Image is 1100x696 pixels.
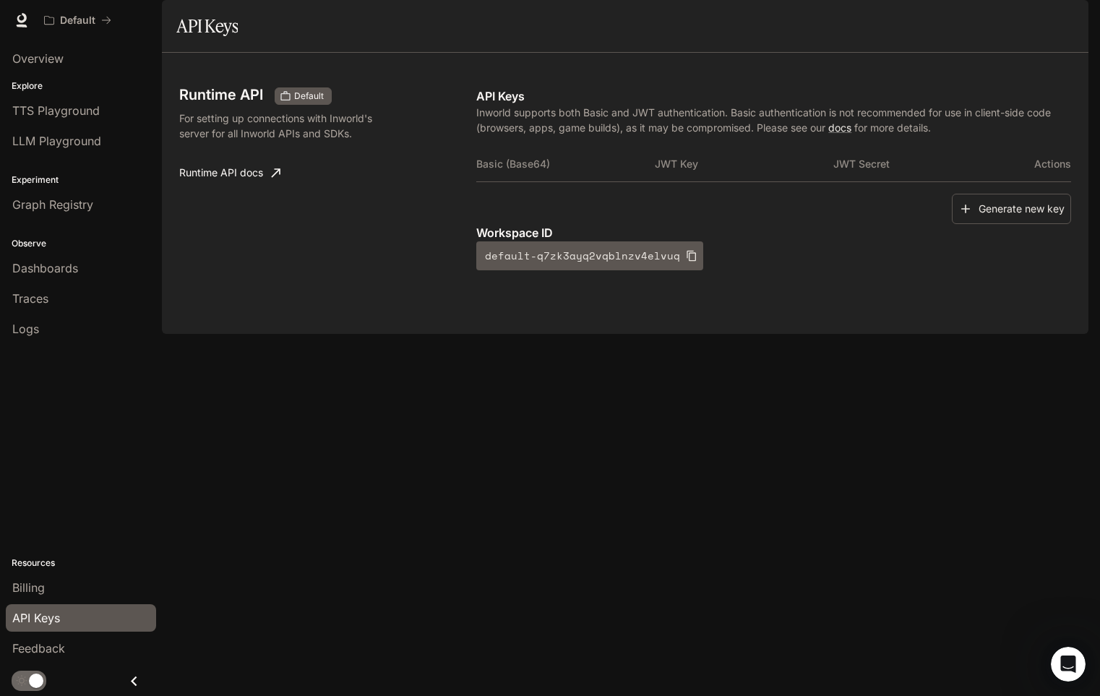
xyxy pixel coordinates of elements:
th: Basic (Base64) [476,147,655,181]
th: JWT Key [655,147,833,181]
p: API Keys [476,87,1071,105]
a: Runtime API docs [173,158,286,187]
span: Default [288,90,330,103]
p: Default [60,14,95,27]
iframe: Intercom live chat [1051,647,1086,682]
th: Actions [1012,147,1071,181]
button: Generate new key [952,194,1071,225]
h3: Runtime API [179,87,263,102]
p: Inworld supports both Basic and JWT authentication. Basic authentication is not recommended for u... [476,105,1071,135]
a: docs [828,121,851,134]
h1: API Keys [176,12,238,40]
button: default-q7zk3ayq2vqblnzv4elvuq [476,241,703,270]
th: JWT Secret [833,147,1012,181]
div: These keys will apply to your current workspace only [275,87,332,105]
button: All workspaces [38,6,118,35]
p: Workspace ID [476,224,1071,241]
p: For setting up connections with Inworld's server for all Inworld APIs and SDKs. [179,111,393,141]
